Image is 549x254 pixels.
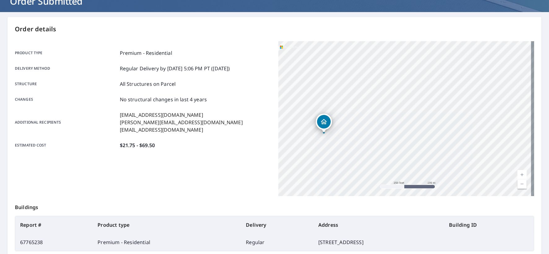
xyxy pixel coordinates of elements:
[316,114,332,133] div: Dropped pin, building 1, Residential property, 3126 S 16th St Abilene, TX 79605
[241,234,313,251] td: Regular
[313,216,444,234] th: Address
[120,126,243,134] p: [EMAIL_ADDRESS][DOMAIN_NAME]
[120,65,230,72] p: Regular Delivery by [DATE] 5:06 PM PT ([DATE])
[517,170,527,179] a: Current Level 17, Zoom In
[15,65,117,72] p: Delivery method
[15,96,117,103] p: Changes
[15,80,117,88] p: Structure
[120,119,243,126] p: [PERSON_NAME][EMAIL_ADDRESS][DOMAIN_NAME]
[93,216,241,234] th: Product type
[241,216,313,234] th: Delivery
[15,234,93,251] td: 67765238
[15,111,117,134] p: Additional recipients
[120,111,243,119] p: [EMAIL_ADDRESS][DOMAIN_NAME]
[15,216,93,234] th: Report #
[15,142,117,149] p: Estimated cost
[120,80,176,88] p: All Structures on Parcel
[120,49,172,57] p: Premium - Residential
[15,49,117,57] p: Product type
[93,234,241,251] td: Premium - Residential
[517,179,527,189] a: Current Level 17, Zoom Out
[444,216,534,234] th: Building ID
[120,96,207,103] p: No structural changes in last 4 years
[120,142,155,149] p: $21.75 - $69.50
[313,234,444,251] td: [STREET_ADDRESS]
[15,196,534,216] p: Buildings
[15,24,534,34] p: Order details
